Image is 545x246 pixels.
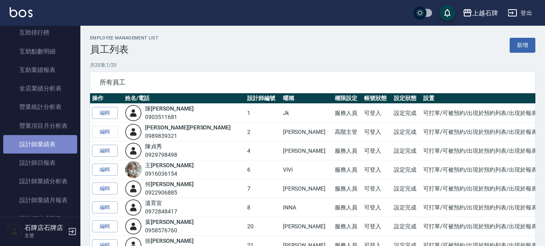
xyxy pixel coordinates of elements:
[145,151,177,159] div: 0929798498
[3,98,77,116] a: 營業統計分析表
[92,201,118,214] a: 編輯
[333,93,362,104] th: 權限設定
[90,93,123,104] th: 操作
[392,179,421,198] td: 設定完成
[90,44,158,55] h3: 員工列表
[92,182,118,195] a: 編輯
[145,207,177,216] div: 0972848417
[362,93,391,104] th: 帳號狀態
[3,42,77,61] a: 互助點數明細
[125,123,142,140] img: user-login-man-human-body-mobile-person-512.png
[145,132,231,140] div: 0989839321
[439,5,455,21] button: save
[333,179,362,198] td: 服務人員
[392,160,421,179] td: 設定完成
[392,104,421,123] td: 設定完成
[90,61,535,69] p: 共 20 筆, 1 / 20
[245,160,281,179] td: 6
[281,217,333,236] td: [PERSON_NAME]
[392,141,421,160] td: 設定完成
[92,107,118,119] a: 編輯
[92,220,118,233] a: 編輯
[145,219,193,225] a: 葉[PERSON_NAME]
[362,104,391,123] td: 可登入
[245,93,281,104] th: 設計師編號
[145,105,193,112] a: 陳[PERSON_NAME]
[125,199,142,216] img: user-login-man-human-body-mobile-person-512.png
[125,218,142,235] img: user-login-man-human-body-mobile-person-512.png
[145,143,162,150] a: 陳貞秀
[145,200,162,206] a: 溫育宣
[245,217,281,236] td: 20
[245,141,281,160] td: 4
[145,113,193,121] div: 0903511681
[92,145,118,157] a: 編輯
[145,162,193,168] a: 王[PERSON_NAME]
[281,160,333,179] td: ViVi
[281,123,333,141] td: [PERSON_NAME]
[100,78,526,86] span: 所有員工
[145,170,193,178] div: 0916036154
[245,104,281,123] td: 1
[392,93,421,104] th: 設定狀態
[3,23,77,42] a: 互助排行榜
[510,38,535,53] a: 新增
[281,179,333,198] td: [PERSON_NAME]
[504,6,535,20] button: 登出
[245,179,281,198] td: 7
[281,93,333,104] th: 暱稱
[3,135,77,154] a: 設計師業績表
[123,93,245,104] th: 姓名/電話
[3,61,77,79] a: 互助業績報表
[281,104,333,123] td: Jk
[362,198,391,217] td: 可登入
[333,217,362,236] td: 服務人員
[3,172,77,191] a: 設計師業績分析表
[281,198,333,217] td: INNA
[125,161,142,178] img: avatar.jpeg
[125,142,142,159] img: user-login-man-human-body-mobile-person-512.png
[90,35,158,41] h2: Employee Management List
[333,160,362,179] td: 服務人員
[362,141,391,160] td: 可登入
[333,198,362,217] td: 服務人員
[3,154,77,172] a: 設計師日報表
[362,179,391,198] td: 可登入
[25,224,66,232] h5: 石牌店石牌店
[145,238,193,244] a: 徐[PERSON_NAME]
[459,5,501,21] button: 上越石牌
[281,141,333,160] td: [PERSON_NAME]
[362,160,391,179] td: 可登入
[6,223,23,240] img: Person
[392,217,421,236] td: 設定完成
[10,7,33,17] img: Logo
[362,123,391,141] td: 可登入
[333,104,362,123] td: 服務人員
[472,8,498,18] div: 上越石牌
[392,123,421,141] td: 設定完成
[3,79,77,98] a: 全店業績分析表
[145,181,193,187] a: 何[PERSON_NAME]
[145,189,193,197] div: 0922906885
[245,198,281,217] td: 8
[392,198,421,217] td: 設定完成
[333,141,362,160] td: 服務人員
[333,123,362,141] td: 高階主管
[125,105,142,121] img: user-login-man-human-body-mobile-person-512.png
[145,124,231,131] a: [PERSON_NAME][PERSON_NAME]
[3,117,77,135] a: 營業項目月分析表
[125,180,142,197] img: user-login-man-human-body-mobile-person-512.png
[362,217,391,236] td: 可登入
[245,123,281,141] td: 2
[92,164,118,176] a: 編輯
[145,226,193,235] div: 0958576760
[25,232,66,239] p: 主管
[3,209,77,228] a: 設計師抽成報表
[3,191,77,209] a: 設計師業績月報表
